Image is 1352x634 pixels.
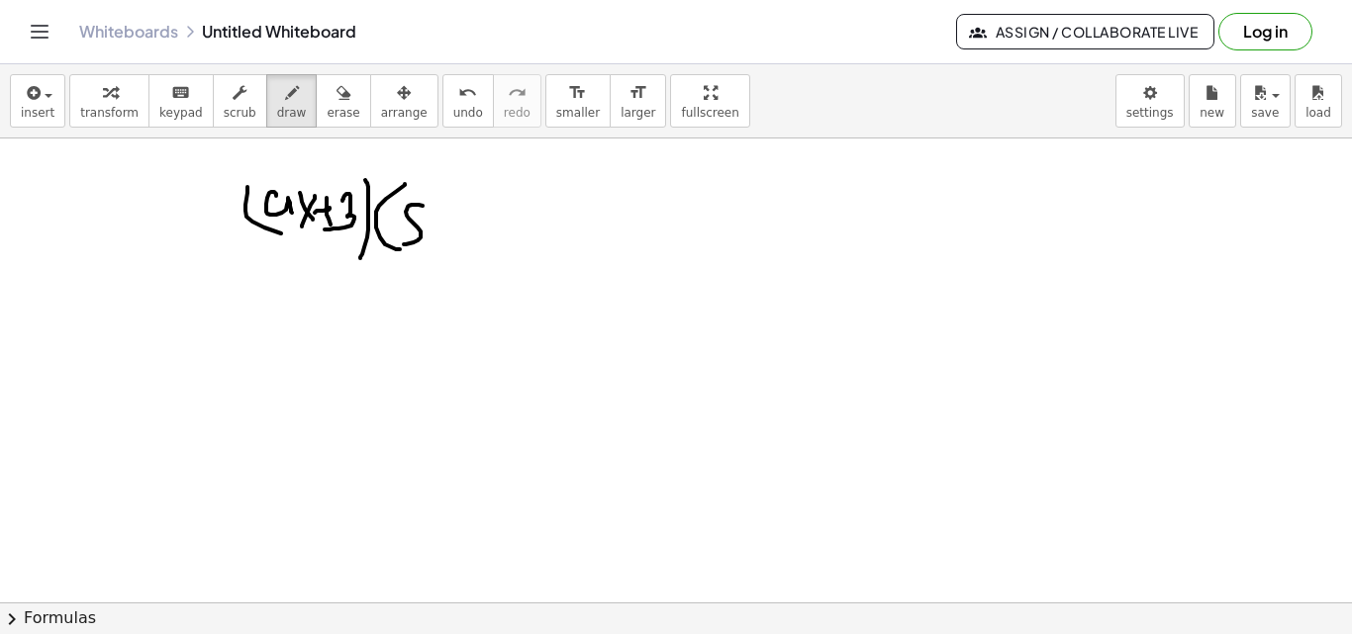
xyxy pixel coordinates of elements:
[568,81,587,105] i: format_size
[621,106,655,120] span: larger
[1126,106,1174,120] span: settings
[266,74,318,128] button: draw
[956,14,1214,49] button: Assign / Collaborate Live
[1115,74,1185,128] button: settings
[381,106,428,120] span: arrange
[545,74,611,128] button: format_sizesmaller
[1251,106,1279,120] span: save
[24,16,55,47] button: Toggle navigation
[1200,106,1224,120] span: new
[453,106,483,120] span: undo
[148,74,214,128] button: keyboardkeypad
[224,106,256,120] span: scrub
[80,106,139,120] span: transform
[277,106,307,120] span: draw
[1218,13,1312,50] button: Log in
[681,106,738,120] span: fullscreen
[508,81,527,105] i: redo
[556,106,600,120] span: smaller
[21,106,54,120] span: insert
[610,74,666,128] button: format_sizelarger
[1305,106,1331,120] span: load
[79,22,178,42] a: Whiteboards
[69,74,149,128] button: transform
[504,106,531,120] span: redo
[1295,74,1342,128] button: load
[458,81,477,105] i: undo
[159,106,203,120] span: keypad
[973,23,1198,41] span: Assign / Collaborate Live
[442,74,494,128] button: undoundo
[670,74,749,128] button: fullscreen
[327,106,359,120] span: erase
[628,81,647,105] i: format_size
[10,74,65,128] button: insert
[171,81,190,105] i: keyboard
[316,74,370,128] button: erase
[493,74,541,128] button: redoredo
[213,74,267,128] button: scrub
[370,74,438,128] button: arrange
[1240,74,1291,128] button: save
[1189,74,1236,128] button: new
